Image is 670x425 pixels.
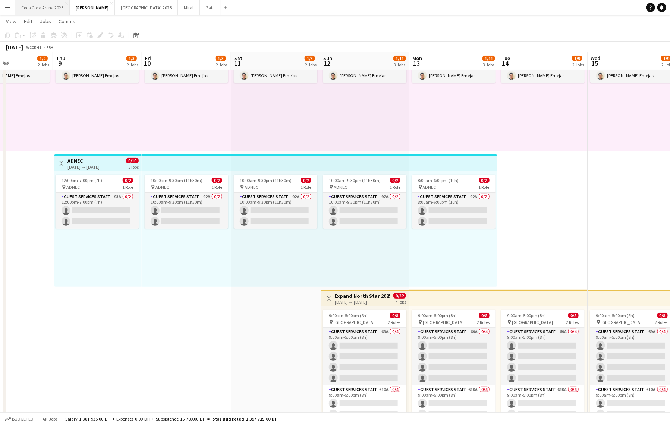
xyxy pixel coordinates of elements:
[127,62,138,68] div: 2 Jobs
[601,319,642,325] span: [GEOGRAPHIC_DATA]
[234,175,317,229] app-job-card: 10:00am-9:30pm (11h30m)0/2 ADNEC1 RoleGuest Services Staff92A0/210:00am-9:30pm (11h30m)
[483,62,495,68] div: 3 Jobs
[323,55,332,62] span: Sun
[390,184,400,190] span: 1 Role
[210,416,278,422] span: Total Budgeted 1 397 715.00 DH
[390,178,400,183] span: 0/2
[234,57,317,83] app-card-role: Runner1/110:00am-10:00pm (12h)[PERSON_NAME] Emejas
[412,55,422,62] span: Mon
[396,299,406,305] div: 4 jobs
[216,56,226,61] span: 1/3
[507,313,546,318] span: 9:00am-5:00pm (8h)
[67,164,100,170] div: [DATE] → [DATE]
[482,56,495,61] span: 1/11
[59,18,75,25] span: Comms
[423,319,464,325] span: [GEOGRAPHIC_DATA]
[245,184,258,190] span: ADNEC
[390,313,400,318] span: 0/8
[301,178,311,183] span: 0/2
[411,59,422,68] span: 13
[394,62,406,68] div: 3 Jobs
[479,178,490,183] span: 0/2
[655,319,668,325] span: 2 Roles
[128,163,139,170] div: 5 jobs
[66,184,80,190] span: ADNEC
[412,175,496,229] app-job-card: 8:00am-6:00pm (10h)0/2 ADNEC1 RoleGuest Services Staff92A0/28:00am-6:00pm (10h)
[145,193,228,229] app-card-role: Guest Services Staff92A0/210:00am-9:30pm (11h30m)
[65,416,278,422] div: Salary 1 381 935.00 DH + Expenses 0.00 DH + Subsistence 15 780.00 DH =
[418,313,457,318] span: 9:00am-5:00pm (8h)
[500,59,510,68] span: 14
[501,310,585,420] div: 9:00am-5:00pm (8h)0/8 [GEOGRAPHIC_DATA]2 RolesGuest Services Staff69A0/49:00am-5:00pm (8h) Guest ...
[412,193,496,229] app-card-role: Guest Services Staff92A0/28:00am-6:00pm (10h)
[56,16,78,26] a: Comms
[3,16,19,26] a: View
[70,0,115,15] button: [PERSON_NAME]
[67,157,100,164] h3: ADNEC
[477,319,490,325] span: 2 Roles
[144,59,151,68] span: 10
[151,178,202,183] span: 10:00am-9:30pm (11h30m)
[423,184,436,190] span: ADNEC
[123,178,133,183] span: 0/2
[38,62,49,68] div: 2 Jobs
[412,328,496,385] app-card-role: Guest Services Staff69A0/49:00am-5:00pm (8h)
[322,59,332,68] span: 12
[212,178,222,183] span: 0/2
[12,416,34,422] span: Budgeted
[329,178,381,183] span: 10:00am-9:30pm (11h30m)
[393,56,406,61] span: 1/11
[234,55,242,62] span: Sat
[25,44,43,50] span: Week 41
[501,328,585,385] app-card-role: Guest Services Staff69A0/49:00am-5:00pm (8h)
[323,310,406,420] app-job-card: 9:00am-5:00pm (8h)0/8 [GEOGRAPHIC_DATA]2 RolesGuest Services Staff69A0/49:00am-5:00pm (8h) Guest ...
[6,18,16,25] span: View
[233,59,242,68] span: 11
[211,184,222,190] span: 1 Role
[200,0,221,15] button: Zaid
[393,293,406,299] span: 0/32
[335,293,390,299] h3: Expand North Star 2025
[145,57,228,83] app-card-role: Runner1/110:00am-10:00pm (12h)[PERSON_NAME] Emejas
[589,59,600,68] span: 15
[62,178,102,183] span: 12:00pm-7:00pm (7h)
[56,57,139,83] app-card-role: Runner1/110:00am-10:00pm (12h)[PERSON_NAME] Emejas
[56,175,139,229] app-job-card: 12:00pm-7:00pm (7h)0/2 ADNEC1 RoleGuest Services Staff93A0/212:00pm-7:00pm (7h)
[479,184,490,190] span: 1 Role
[145,175,228,229] div: 10:00am-9:30pm (11h30m)0/2 ADNEC1 RoleGuest Services Staff92A0/210:00am-9:30pm (11h30m)
[122,184,133,190] span: 1 Role
[323,193,406,229] app-card-role: Guest Services Staff92A0/210:00am-9:30pm (11h30m)
[145,55,151,62] span: Fri
[21,16,35,26] a: Edit
[115,0,178,15] button: [GEOGRAPHIC_DATA] 2025
[596,313,635,318] span: 9:00am-5:00pm (8h)
[412,310,496,420] app-job-card: 9:00am-5:00pm (8h)0/8 [GEOGRAPHIC_DATA]2 RolesGuest Services Staff69A0/49:00am-5:00pm (8h) Guest ...
[4,415,35,423] button: Budgeted
[6,43,23,51] div: [DATE]
[41,416,59,422] span: All jobs
[37,16,54,26] a: Jobs
[46,44,53,50] div: +04
[657,313,668,318] span: 0/8
[15,0,70,15] button: Coca Coca Arena 2025
[24,18,32,25] span: Edit
[572,56,582,61] span: 1/9
[301,184,311,190] span: 1 Role
[305,62,317,68] div: 2 Jobs
[323,328,406,385] app-card-role: Guest Services Staff69A0/49:00am-5:00pm (8h)
[305,56,315,61] span: 1/3
[240,178,292,183] span: 10:00am-9:30pm (11h30m)
[56,193,139,229] app-card-role: Guest Services Staff93A0/212:00pm-7:00pm (7h)
[178,0,200,15] button: Miral
[323,175,406,229] app-job-card: 10:00am-9:30pm (11h30m)0/2 ADNEC1 RoleGuest Services Staff92A0/210:00am-9:30pm (11h30m)
[334,184,347,190] span: ADNEC
[329,313,368,318] span: 9:00am-5:00pm (8h)
[55,59,65,68] span: 9
[40,18,51,25] span: Jobs
[126,56,137,61] span: 1/3
[572,62,584,68] div: 2 Jobs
